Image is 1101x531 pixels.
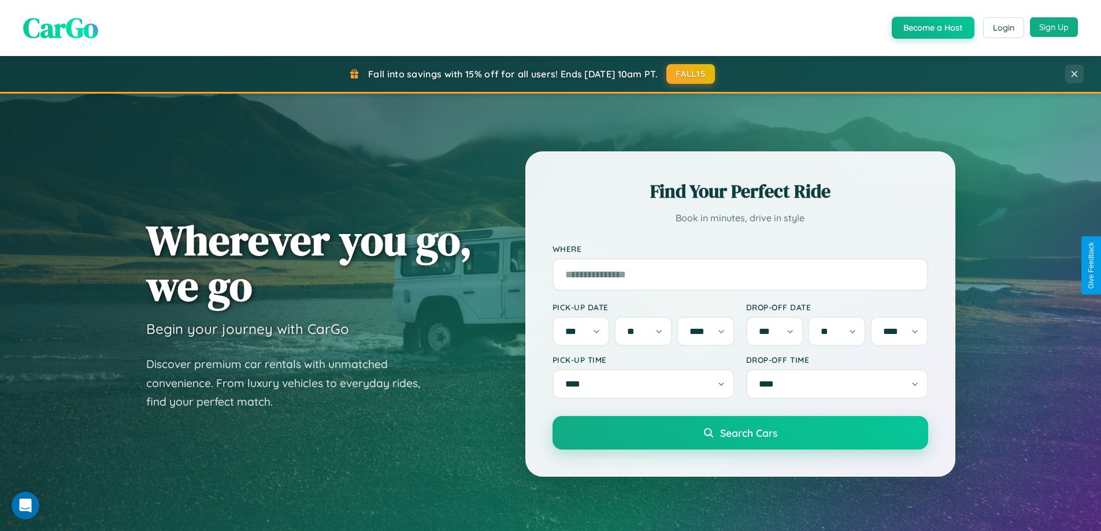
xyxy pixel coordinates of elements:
iframe: Intercom live chat [12,492,39,519]
label: Pick-up Time [553,355,735,365]
label: Drop-off Date [746,302,928,312]
p: Book in minutes, drive in style [553,210,928,226]
button: Login [983,17,1024,38]
span: CarGo [23,9,98,47]
button: Search Cars [553,416,928,450]
h1: Wherever you go, we go [146,217,472,309]
span: Search Cars [720,426,777,439]
button: Sign Up [1030,17,1078,37]
button: FALL15 [666,64,715,84]
label: Where [553,244,928,254]
h2: Find Your Perfect Ride [553,179,928,204]
h3: Begin your journey with CarGo [146,320,349,337]
label: Pick-up Date [553,302,735,312]
span: Fall into savings with 15% off for all users! Ends [DATE] 10am PT. [368,68,658,80]
p: Discover premium car rentals with unmatched convenience. From luxury vehicles to everyday rides, ... [146,355,435,411]
label: Drop-off Time [746,355,928,365]
button: Become a Host [892,17,974,39]
div: Give Feedback [1087,242,1095,289]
